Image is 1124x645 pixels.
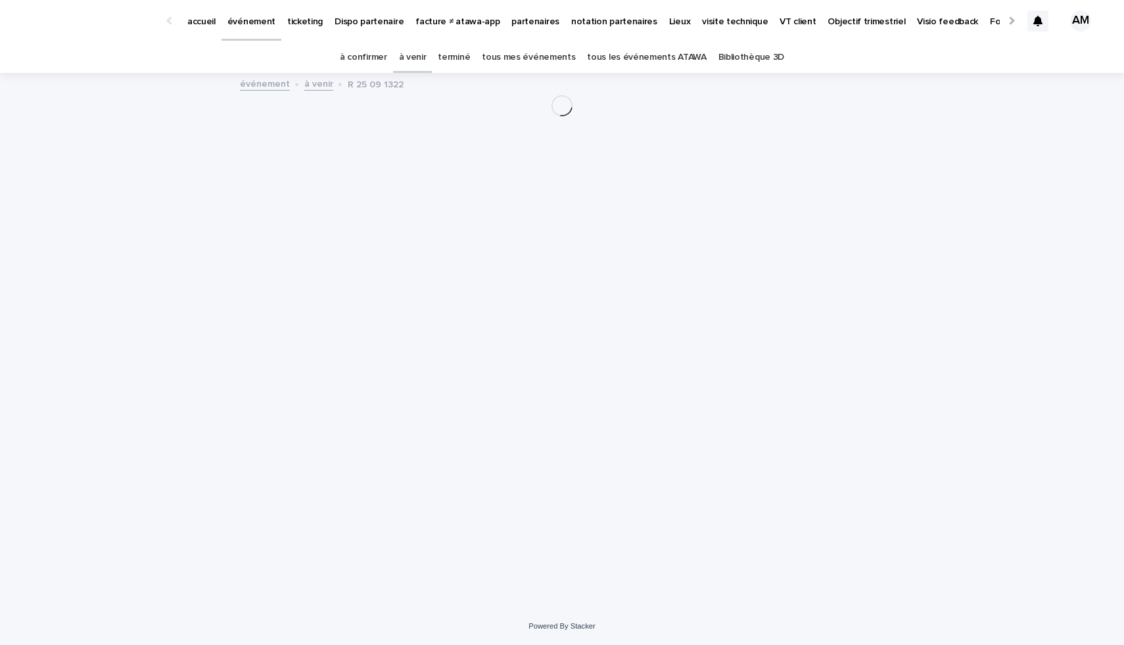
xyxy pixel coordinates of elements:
a: à venir [399,42,427,73]
img: Ls34BcGeRexTGTNfXpUC [26,8,154,34]
a: à venir [304,76,333,91]
a: événement [240,76,290,91]
div: AM [1070,11,1091,32]
a: tous les événements ATAWA [587,42,706,73]
a: à confirmer [340,42,387,73]
a: Powered By Stacker [528,622,595,630]
p: R 25 09 1322 [348,76,404,91]
a: Bibliothèque 3D [718,42,784,73]
a: tous mes événements [482,42,575,73]
a: terminé [438,42,470,73]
